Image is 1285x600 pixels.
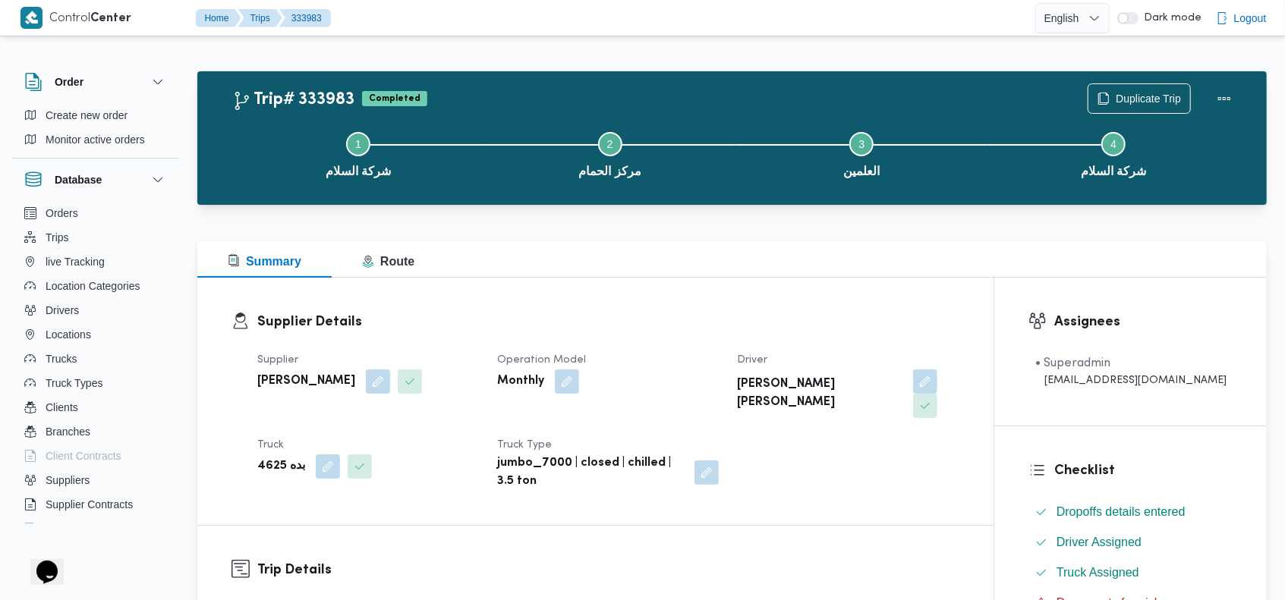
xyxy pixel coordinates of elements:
span: Drivers [46,301,79,319]
button: 333983 [279,9,331,27]
b: Center [91,13,132,24]
span: Logout [1234,9,1267,27]
button: Branches [18,419,173,444]
span: Dropoffs details entered [1057,505,1186,518]
span: شركة السلام [326,162,391,181]
button: Duplicate Trip [1088,83,1191,114]
button: Dropoffs details entered [1029,500,1233,524]
h2: Trip# 333983 [232,90,354,110]
button: Driver Assigned [1029,530,1233,554]
span: 4 [1110,138,1117,150]
span: Devices [46,520,83,538]
span: Route [362,255,414,268]
span: Truck Assigned [1057,564,1139,582]
span: 2 [607,138,613,150]
b: Monthly [497,372,544,391]
span: Summary [228,255,301,268]
button: مركز الحمام [484,114,736,193]
span: 1 [355,138,361,150]
span: Trucks [46,350,77,368]
button: Order [24,73,167,91]
button: Home [196,9,241,27]
button: Database [24,171,167,189]
span: Trips [46,228,69,247]
button: Truck Assigned [1029,561,1233,585]
button: Trucks [18,347,173,371]
b: [PERSON_NAME] [257,372,355,391]
span: Truck Type [497,440,552,450]
button: live Tracking [18,250,173,274]
h3: Assignees [1054,312,1233,332]
button: Trips [18,225,173,250]
span: مركز الحمام [578,162,641,181]
span: Dropoffs details entered [1057,503,1186,521]
span: Completed [362,91,427,106]
iframe: chat widget [15,539,64,585]
button: Clients [18,395,173,419]
button: Client Contracts [18,444,173,468]
span: Driver [737,355,767,365]
div: • Superadmin [1035,354,1227,372]
span: Supplier [257,355,298,365]
span: Create new order [46,106,128,124]
b: بده 4625 [257,457,305,476]
button: شركة السلام [232,114,484,193]
span: Client Contracts [46,447,121,465]
span: Orders [46,204,78,222]
button: Create new order [18,103,173,127]
button: Logout [1210,3,1273,33]
span: Dark mode [1139,12,1202,24]
span: 3 [858,138,865,150]
span: Truck Types [46,374,102,392]
span: Duplicate Trip [1116,90,1181,108]
h3: Supplier Details [257,312,959,332]
span: Supplier Contracts [46,495,133,514]
img: X8yXhbKr1z7QwAAAABJRU5ErkJggg== [20,7,43,29]
span: Truck Assigned [1057,566,1139,579]
span: شركة السلام [1081,162,1146,181]
button: العلمين [736,114,988,193]
span: Clients [46,398,78,416]
div: [EMAIL_ADDRESS][DOMAIN_NAME] [1035,372,1227,388]
button: Devices [18,517,173,541]
span: Driver Assigned [1057,536,1142,548]
span: Location Categories [46,277,140,295]
div: Database [12,201,179,529]
span: Truck [257,440,284,450]
button: Actions [1209,83,1239,114]
button: Orders [18,201,173,225]
button: Location Categories [18,274,173,298]
span: Suppliers [46,471,90,489]
b: jumbo_7000 | closed | chilled | 3.5 ton [497,454,684,491]
b: Completed [369,94,420,103]
span: Locations [46,325,91,344]
button: Suppliers [18,468,173,492]
span: Operation Model [497,355,586,365]
h3: Checklist [1054,460,1233,481]
button: Truck Types [18,371,173,395]
div: Order [12,103,179,158]
span: Branches [46,423,90,441]
span: Driver Assigned [1057,533,1142,551]
button: Trips [238,9,282,27]
button: Locations [18,322,173,347]
b: [PERSON_NAME] [PERSON_NAME] [737,375,902,412]
button: شركة السلام [987,114,1239,193]
h3: Database [55,171,102,189]
h3: Order [55,73,83,91]
button: Supplier Contracts [18,492,173,517]
span: • Superadmin mostafa.elrouby@illa.com.eg [1035,354,1227,388]
span: live Tracking [46,253,105,271]
span: العلمين [843,162,880,181]
h3: Trip Details [257,560,959,580]
button: Monitor active orders [18,127,173,152]
span: Monitor active orders [46,130,145,149]
button: Drivers [18,298,173,322]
